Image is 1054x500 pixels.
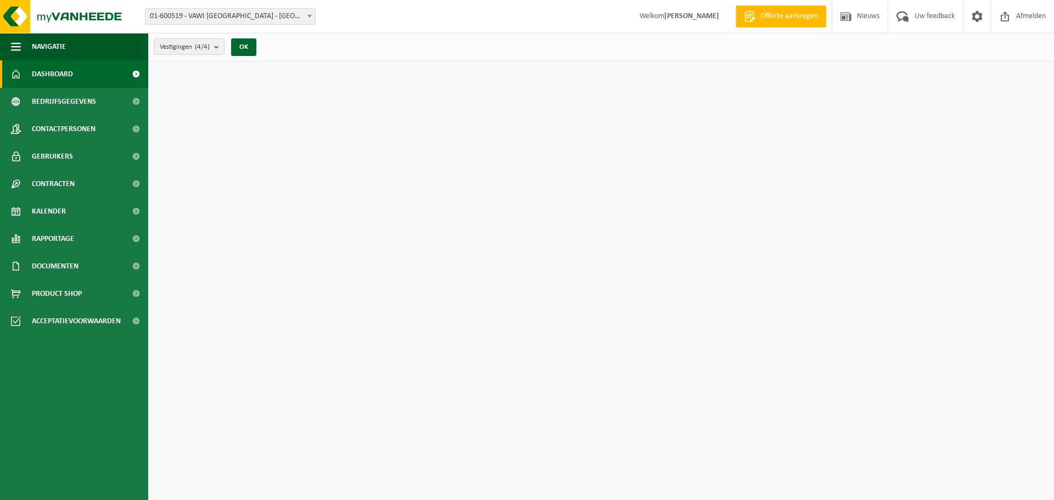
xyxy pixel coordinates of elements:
[664,12,719,20] strong: [PERSON_NAME]
[758,11,821,22] span: Offerte aanvragen
[32,170,75,198] span: Contracten
[32,33,66,60] span: Navigatie
[160,39,210,55] span: Vestigingen
[736,5,826,27] a: Offerte aanvragen
[154,38,225,55] button: Vestigingen(4/4)
[32,60,73,88] span: Dashboard
[32,143,73,170] span: Gebruikers
[32,198,66,225] span: Kalender
[32,280,82,307] span: Product Shop
[231,38,256,56] button: OK
[32,307,121,335] span: Acceptatievoorwaarden
[195,43,210,50] count: (4/4)
[32,225,74,252] span: Rapportage
[32,252,79,280] span: Documenten
[32,88,96,115] span: Bedrijfsgegevens
[32,115,96,143] span: Contactpersonen
[145,8,316,25] span: 01-600519 - VAWI NV - ANTWERPEN
[145,9,315,24] span: 01-600519 - VAWI NV - ANTWERPEN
